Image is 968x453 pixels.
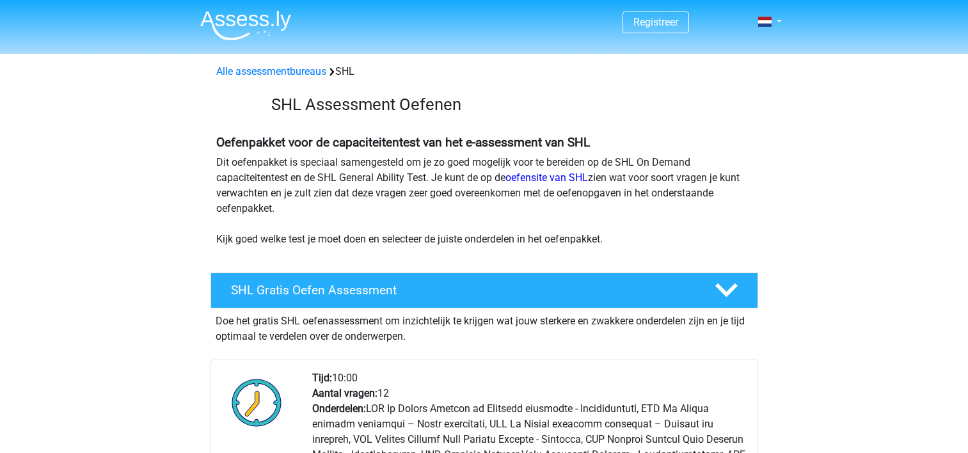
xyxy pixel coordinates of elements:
[216,135,590,150] b: Oefenpakket voor de capaciteitentest van het e-assessment van SHL
[225,370,289,434] img: Klok
[211,64,758,79] div: SHL
[633,16,678,28] a: Registreer
[216,155,752,247] p: Dit oefenpakket is speciaal samengesteld om je zo goed mogelijk voor te bereiden op de SHL On Dem...
[210,308,758,344] div: Doe het gratis SHL oefenassessment om inzichtelijk te krijgen wat jouw sterkere en zwakkere onder...
[312,372,332,384] b: Tijd:
[231,283,694,298] h4: SHL Gratis Oefen Assessment
[200,10,291,40] img: Assessly
[205,273,763,308] a: SHL Gratis Oefen Assessment
[312,402,366,415] b: Onderdelen:
[216,65,326,77] a: Alle assessmentbureaus
[312,387,377,399] b: Aantal vragen:
[505,171,588,184] a: oefensite van SHL
[271,95,748,115] h3: SHL Assessment Oefenen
